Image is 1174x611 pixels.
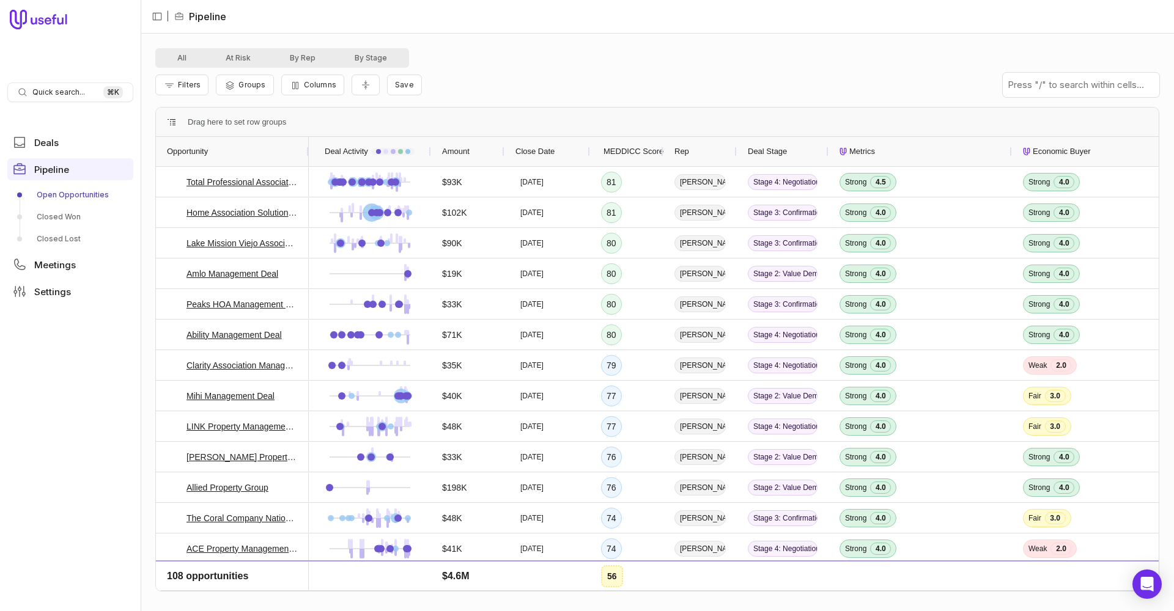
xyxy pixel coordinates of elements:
div: 77 [601,386,622,406]
span: 4.0 [1054,451,1074,463]
span: Strong [845,574,866,584]
div: 80 [601,233,622,254]
button: Create a new saved view [387,75,422,95]
span: Rep [674,144,689,159]
span: Strong [845,238,866,248]
button: All [158,51,206,65]
a: Mihi Management Deal [186,389,275,403]
time: [DATE] [520,391,544,401]
time: [DATE] [520,422,544,431]
a: Pipeline [7,158,133,180]
span: $33K [442,297,462,312]
span: [PERSON_NAME] [674,357,726,373]
span: [PERSON_NAME] [674,571,726,587]
li: Pipeline [174,9,226,24]
button: Columns [281,75,344,95]
div: 81 [601,202,622,223]
span: 4.0 [870,298,891,310]
span: Strong [1028,238,1050,248]
span: Settings [34,287,71,296]
span: 4.0 [870,268,891,280]
span: $19K [442,266,462,281]
time: [DATE] [520,574,544,584]
span: 4.0 [870,543,891,555]
div: 81 [601,172,622,192]
a: The Coral Company Nationals [186,511,298,525]
div: 74 [601,508,622,529]
time: [DATE] [520,513,544,523]
a: Closed Won [7,207,133,227]
a: Meetings [7,254,133,276]
span: Strong [1028,177,1050,187]
a: Open Opportunities [7,185,133,205]
a: Peaks HOA Management Company Deal [186,297,298,312]
span: Deal Activity [325,144,368,159]
button: Filter Pipeline [155,75,209,95]
a: [PERSON_NAME] Property Management Deal [186,450,298,464]
a: Closed Lost [7,229,133,249]
span: Strong [845,360,866,370]
span: $33K [442,450,462,464]
time: [DATE] [520,330,544,340]
span: Stage 4: Negotiation [748,357,818,373]
a: Settings [7,280,133,302]
span: 4.5 [870,176,891,188]
a: Total Professional Association Management - New Deal [186,175,298,189]
span: 4.0 [870,481,891,494]
div: Row Groups [188,115,286,130]
span: Fair [1028,513,1041,523]
span: 4.0 [870,420,891,433]
div: 74 [601,538,622,559]
span: 4.0 [1054,176,1074,188]
span: 4.0 [870,329,891,341]
span: 3.0 [1045,573,1066,585]
button: By Rep [270,51,335,65]
span: Columns [304,80,336,89]
input: Press "/" to search within cells... [1003,73,1159,97]
span: [PERSON_NAME] [674,510,726,526]
span: Strong [845,208,866,218]
span: Strong [845,422,866,431]
div: 77 [601,416,622,437]
span: Strong [845,269,866,279]
span: Strong [845,544,866,554]
span: Weak [1028,360,1047,370]
span: 4.0 [870,207,891,219]
span: $40K [442,389,462,403]
span: 4.0 [1054,481,1074,494]
span: Strong [845,391,866,401]
span: Fair [1028,422,1041,431]
span: Stage 4: Negotiation [748,174,818,190]
time: [DATE] [520,208,544,218]
span: 2.0 [1050,359,1071,371]
span: Fair [1028,574,1041,584]
span: Strong [1028,483,1050,492]
span: Strong [845,483,866,492]
span: 4.0 [870,390,891,402]
span: 4.0 [1054,237,1074,249]
span: [PERSON_NAME] [674,174,726,190]
span: $93K [442,175,462,189]
span: Economic Buyer [1033,144,1091,159]
span: $102K [442,205,467,220]
span: Strong [1028,452,1050,462]
span: Strong [845,330,866,340]
span: Strong [1028,208,1050,218]
button: At Risk [206,51,270,65]
span: Deal Stage [748,144,787,159]
span: Amount [442,144,470,159]
div: 80 [601,324,622,345]
a: Home Association Solutions, LLC - New Deal [186,205,298,220]
span: Filters [178,80,201,89]
div: 80 [601,294,622,315]
span: 3.0 [1045,420,1066,433]
a: Amlo Management Deal [186,266,278,281]
div: 79 [601,355,622,376]
span: Stage 4: Negotiation [748,541,818,557]
span: 4.0 [1054,298,1074,310]
span: Stage 3: Confirmation [748,296,818,312]
span: Stage 3: Confirmation [748,510,818,526]
span: $71K [442,327,462,342]
span: [PERSON_NAME] [674,296,726,312]
span: 4.0 [870,451,891,463]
